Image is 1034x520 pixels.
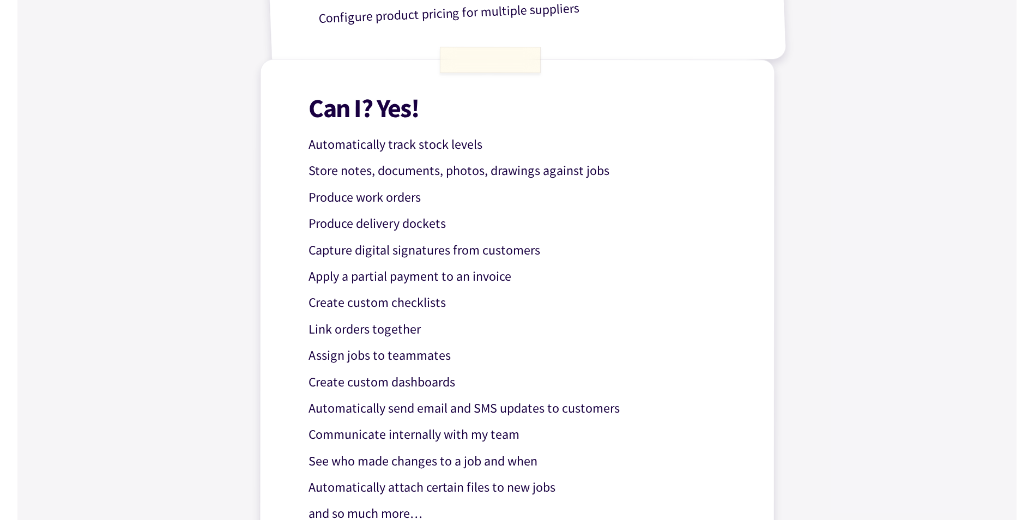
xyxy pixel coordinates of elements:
p: Create custom checklists [308,292,743,313]
p: Communicate internally with my team [308,424,743,445]
p: Automatically attach certain files to new jobs [308,477,743,498]
iframe: Chat Widget [848,402,1034,520]
p: Produce work orders [309,187,743,208]
p: Store notes, documents, photos, drawings against jobs [309,160,743,182]
p: Link orders together [308,319,743,340]
h1: Can I? Yes! [309,95,743,122]
p: Apply a partial payment to an invoice [309,266,743,287]
p: Capture digital signatures from customers [309,240,743,261]
p: Automatically track stock levels [309,134,743,155]
p: Assign jobs to teammates [308,345,743,366]
p: Create custom dashboards [308,372,743,393]
p: See who made changes to a job and when [308,451,743,472]
p: Produce delivery dockets [309,213,743,234]
p: Automatically send email and SMS updates to customers [308,398,743,419]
